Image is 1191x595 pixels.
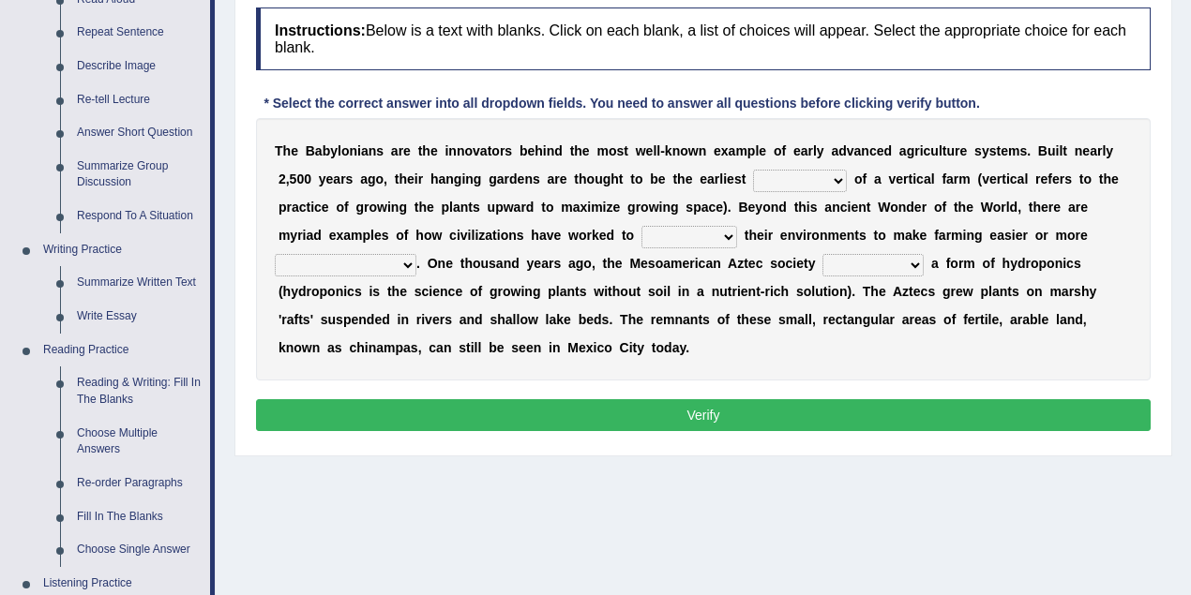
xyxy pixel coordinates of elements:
b: o [774,143,782,158]
b: n [858,200,867,215]
b: t [574,171,579,186]
b: o [1084,171,1093,186]
b: e [407,171,415,186]
b: m [1008,143,1019,158]
b: s [974,143,982,158]
b: a [1090,143,1097,158]
b: n [699,143,707,158]
b: t [909,171,913,186]
b: i [445,143,448,158]
b: 2 [279,171,286,186]
b: v [847,143,854,158]
b: h [399,171,407,186]
b: o [890,200,898,215]
b: t [672,171,677,186]
b: z [607,200,613,215]
b: n [672,143,681,158]
b: e [658,171,666,186]
b: a [292,200,299,215]
b: . [1027,143,1031,158]
a: Choose Single Answer [68,533,210,567]
b: n [1075,143,1083,158]
b: t [1002,171,1006,186]
b: , [384,171,387,186]
b: t [954,200,958,215]
b: a [874,171,882,186]
div: * Select the correct answer into all dropdown fields. You need to answer all questions before cli... [256,94,987,113]
b: t [1063,143,1067,158]
b: p [495,200,504,215]
b: f [781,143,786,158]
b: t [541,200,546,215]
b: o [762,200,771,215]
b: t [570,143,575,158]
b: s [616,143,624,158]
b: s [686,200,693,215]
b: h [422,143,430,158]
b: r [636,200,641,215]
b: d [509,171,518,186]
b: B [306,143,315,158]
b: v [982,171,989,186]
b: g [454,171,462,186]
a: Respond To A Situation [68,200,210,233]
a: Reading Practice [35,334,210,367]
b: d [838,143,847,158]
b: - [660,143,665,158]
b: w [649,200,659,215]
b: a [361,143,369,158]
button: Verify [256,399,1151,431]
b: x [580,200,587,215]
b: i [387,200,391,215]
b: u [1048,143,1056,158]
b: l [719,171,723,186]
b: g [627,200,636,215]
b: a [315,143,323,158]
b: e [896,171,903,186]
b: e [582,143,590,158]
b: l [1024,171,1028,186]
b: i [723,171,727,186]
b: i [1056,143,1060,158]
b: o [369,200,377,215]
b: w [504,200,514,215]
b: s [734,171,742,186]
b: e [430,143,438,158]
b: h [574,143,582,158]
b: w [636,143,646,158]
b: B [738,200,747,215]
b: T [275,143,283,158]
b: e [1041,171,1048,186]
b: f [1048,171,1052,186]
b: t [742,171,746,186]
b: n [448,143,457,158]
b: a [391,143,399,158]
b: c [869,143,877,158]
b: h [798,200,807,215]
b: e [291,143,298,158]
b: s [346,171,354,186]
b: e [527,143,535,158]
b: n [465,171,474,186]
b: e [877,143,884,158]
b: i [415,171,418,186]
b: m [561,200,572,215]
b: e [322,200,329,215]
b: h [1104,171,1112,186]
a: Repeat Sentence [68,16,210,50]
b: p [279,200,287,215]
b: p [747,143,756,158]
b: 0 [296,171,304,186]
b: r [505,171,509,186]
b: t [996,143,1001,158]
b: w [688,143,699,158]
b: g [474,171,482,186]
b: a [497,171,505,186]
b: n [460,200,469,215]
b: h [611,171,619,186]
b: k [665,143,672,158]
b: e [1082,143,1090,158]
b: h [535,143,543,158]
b: t [488,143,492,158]
b: c [709,200,716,215]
